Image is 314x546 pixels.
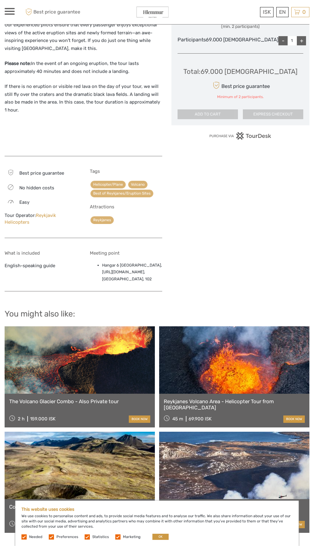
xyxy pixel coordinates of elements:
[209,132,271,140] img: PurchaseViaTourDesk.png
[5,60,162,75] p: In the event of an ongoing eruption, the tour lasts approximately 40 minutes and does not include...
[217,94,264,100] div: Minimum of 2 participants.
[172,416,183,422] span: 45 m
[5,83,162,114] p: If there is no eruption or visible red lava on the day of your tour, we will still fly over the c...
[297,36,306,45] div: +
[123,534,140,540] label: Marketing
[189,24,293,30] div: (min. 2 participants)
[30,416,56,422] div: 159.000 ISK
[135,5,170,20] img: General Info:
[90,169,162,174] h5: Tags
[178,109,238,119] button: ADD TO CART
[19,170,64,176] span: Best price guarantee
[9,11,69,16] p: We're away right now. Please check back later!
[278,36,288,45] div: -
[71,9,78,17] button: Open LiveChat chat widget
[183,67,297,76] div: Total : 69.000 [DEMOGRAPHIC_DATA]
[90,250,162,256] h5: Meeting point
[178,36,206,45] div: Participants
[5,213,56,225] a: Reykjavik Helicopters
[29,534,42,540] label: Needed
[90,204,162,210] h5: Attractions
[24,7,81,17] span: Best price guarantee
[9,504,150,510] a: Countless Craters Helicopter Tour
[90,216,114,224] a: Reykjanes
[189,416,212,422] div: 69.900 ISK
[152,534,169,540] button: OK
[283,415,305,423] a: book now
[92,534,109,540] label: Statistics
[9,398,150,404] a: The Volcano Glacier Combo - Also Private tour
[56,534,78,540] label: Preferences
[5,212,77,226] div: Tour Operator:
[263,9,271,15] span: ISK
[21,507,293,512] h5: This website uses cookies
[5,250,77,256] h5: What is included
[128,181,147,188] a: Volcano
[5,21,162,52] p: Our experienced pilots ensure that every passenger enjoys exceptional views of the active eruptio...
[18,416,25,422] span: 2 h
[90,190,153,197] a: Best of Reykjanes/Eruption Sites
[5,61,31,66] strong: Please note:
[102,262,162,282] li: Hangar 6 [GEOGRAPHIC_DATA], [URL][DOMAIN_NAME], [GEOGRAPHIC_DATA], 102
[243,109,303,119] button: EXPRESS CHECKOUT
[211,80,270,91] div: Best price guarantee
[301,9,307,15] span: 0
[90,181,126,188] a: Helicopter/Plane
[19,199,29,205] span: Easy
[5,309,309,319] h2: You might also like:
[129,415,150,423] a: book now
[5,262,77,270] p: English-speaking guide
[19,185,54,191] span: No hidden costs
[164,398,305,411] a: Reykjanes Volcano Area - Helicopter Tour from [GEOGRAPHIC_DATA]
[206,36,278,45] div: 69.000 [DEMOGRAPHIC_DATA]
[276,7,289,17] div: EN
[15,501,299,546] div: We use cookies to personalise content and ads, to provide social media features and to analyse ou...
